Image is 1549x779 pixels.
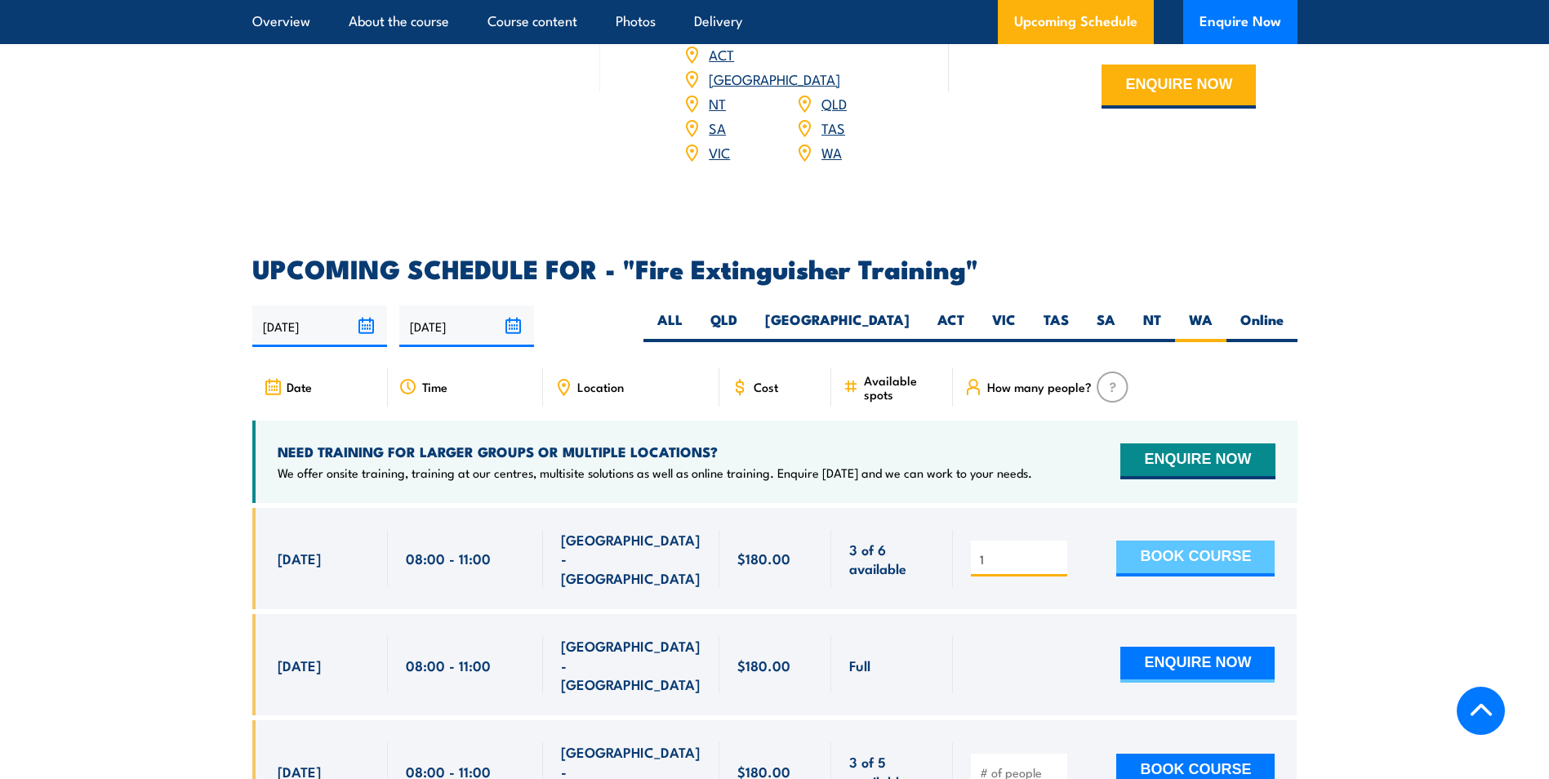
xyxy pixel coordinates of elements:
[709,118,726,137] a: SA
[278,443,1032,461] h4: NEED TRAINING FOR LARGER GROUPS OR MULTIPLE LOCATIONS?
[561,530,701,587] span: [GEOGRAPHIC_DATA] - [GEOGRAPHIC_DATA]
[643,310,697,342] label: ALL
[980,551,1062,568] input: # of people
[709,69,840,88] a: [GEOGRAPHIC_DATA]
[864,373,941,401] span: Available spots
[987,380,1092,394] span: How many people?
[561,636,701,693] span: [GEOGRAPHIC_DATA] - [GEOGRAPHIC_DATA]
[1102,65,1256,109] button: ENQUIRE NOW
[252,305,387,347] input: From date
[1030,310,1083,342] label: TAS
[821,142,842,162] a: WA
[737,549,790,568] span: $180.00
[1175,310,1226,342] label: WA
[1083,310,1129,342] label: SA
[849,656,870,674] span: Full
[1120,647,1275,683] button: ENQUIRE NOW
[1226,310,1298,342] label: Online
[1116,541,1275,576] button: BOOK COURSE
[1120,443,1275,479] button: ENQUIRE NOW
[278,656,321,674] span: [DATE]
[978,310,1030,342] label: VIC
[252,256,1298,279] h2: UPCOMING SCHEDULE FOR - "Fire Extinguisher Training"
[709,142,730,162] a: VIC
[751,310,924,342] label: [GEOGRAPHIC_DATA]
[697,310,751,342] label: QLD
[406,549,491,568] span: 08:00 - 11:00
[577,380,624,394] span: Location
[287,380,312,394] span: Date
[399,305,534,347] input: To date
[709,44,734,64] a: ACT
[737,656,790,674] span: $180.00
[821,118,845,137] a: TAS
[924,310,978,342] label: ACT
[278,549,321,568] span: [DATE]
[754,380,778,394] span: Cost
[709,93,726,113] a: NT
[422,380,447,394] span: Time
[1129,310,1175,342] label: NT
[278,465,1032,481] p: We offer onsite training, training at our centres, multisite solutions as well as online training...
[849,540,935,578] span: 3 of 6 available
[821,93,847,113] a: QLD
[406,656,491,674] span: 08:00 - 11:00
